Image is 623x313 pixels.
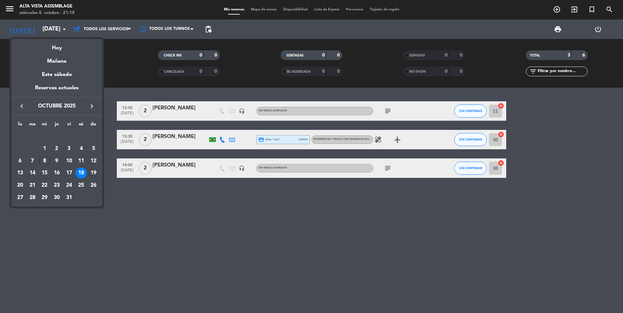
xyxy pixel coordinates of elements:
td: 20 de octubre de 2025 [14,179,26,192]
td: 28 de octubre de 2025 [26,192,39,204]
button: keyboard_arrow_left [16,102,28,110]
div: 13 [15,168,26,179]
div: 24 [64,180,75,191]
td: 5 de octubre de 2025 [87,143,100,155]
div: 16 [51,168,62,179]
div: 28 [27,192,38,203]
div: Mañana [11,52,102,66]
th: sábado [75,120,88,131]
td: 8 de octubre de 2025 [38,155,51,167]
div: 15 [39,168,50,179]
td: 7 de octubre de 2025 [26,155,39,167]
div: 22 [39,180,50,191]
div: 8 [39,156,50,167]
div: 19 [88,168,99,179]
td: 16 de octubre de 2025 [51,167,63,179]
div: 18 [76,168,87,179]
th: domingo [87,120,100,131]
th: viernes [63,120,75,131]
td: 23 de octubre de 2025 [51,179,63,192]
div: 27 [15,192,26,203]
div: 7 [27,156,38,167]
th: martes [26,120,39,131]
button: keyboard_arrow_right [86,102,98,110]
td: 12 de octubre de 2025 [87,155,100,167]
div: Reservas actuales [11,84,102,97]
div: 21 [27,180,38,191]
div: 3 [64,143,75,154]
div: 17 [64,168,75,179]
div: 30 [51,192,62,203]
div: 11 [76,156,87,167]
div: 25 [76,180,87,191]
div: 14 [27,168,38,179]
td: 1 de octubre de 2025 [38,143,51,155]
div: 9 [51,156,62,167]
div: Hoy [11,39,102,52]
td: 19 de octubre de 2025 [87,167,100,179]
div: 6 [15,156,26,167]
div: 26 [88,180,99,191]
td: 15 de octubre de 2025 [38,167,51,179]
div: 4 [76,143,87,154]
div: 1 [39,143,50,154]
i: keyboard_arrow_right [88,102,96,110]
div: 31 [64,192,75,203]
div: 29 [39,192,50,203]
div: 12 [88,156,99,167]
td: 10 de octubre de 2025 [63,155,75,167]
td: 24 de octubre de 2025 [63,179,75,192]
td: 26 de octubre de 2025 [87,179,100,192]
td: 25 de octubre de 2025 [75,179,88,192]
span: octubre 2025 [28,102,86,110]
td: 13 de octubre de 2025 [14,167,26,179]
td: OCT. [14,130,100,143]
td: 17 de octubre de 2025 [63,167,75,179]
td: 29 de octubre de 2025 [38,192,51,204]
td: 27 de octubre de 2025 [14,192,26,204]
div: Este sábado [11,66,102,84]
td: 9 de octubre de 2025 [51,155,63,167]
div: 10 [64,156,75,167]
div: 20 [15,180,26,191]
td: 22 de octubre de 2025 [38,179,51,192]
div: 5 [88,143,99,154]
div: 23 [51,180,62,191]
td: 14 de octubre de 2025 [26,167,39,179]
td: 6 de octubre de 2025 [14,155,26,167]
th: lunes [14,120,26,131]
td: 21 de octubre de 2025 [26,179,39,192]
td: 3 de octubre de 2025 [63,143,75,155]
th: jueves [51,120,63,131]
div: 2 [51,143,62,154]
td: 4 de octubre de 2025 [75,143,88,155]
td: 18 de octubre de 2025 [75,167,88,179]
td: 11 de octubre de 2025 [75,155,88,167]
td: 31 de octubre de 2025 [63,192,75,204]
td: 30 de octubre de 2025 [51,192,63,204]
td: 2 de octubre de 2025 [51,143,63,155]
i: keyboard_arrow_left [18,102,26,110]
th: miércoles [38,120,51,131]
